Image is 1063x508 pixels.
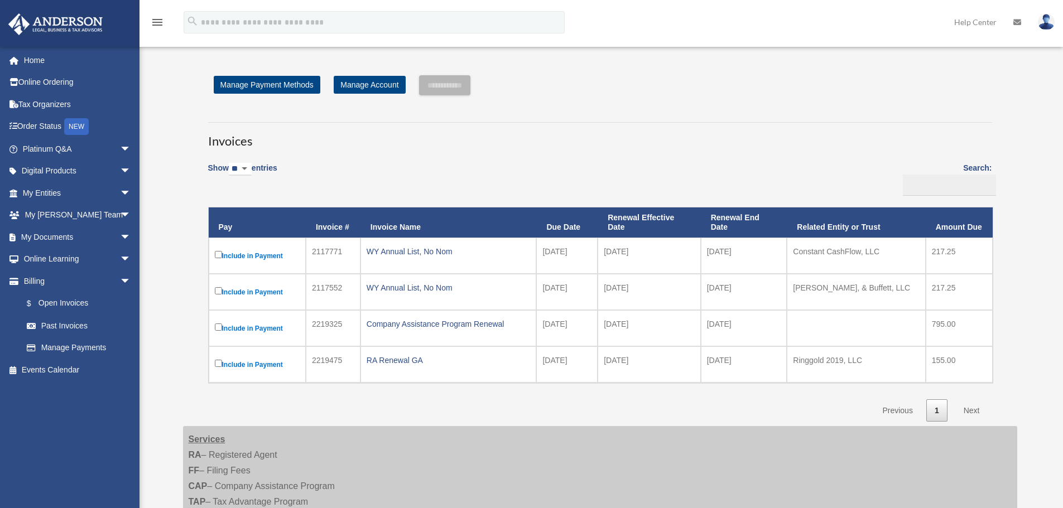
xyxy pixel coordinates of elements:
span: arrow_drop_down [120,138,142,161]
th: Amount Due: activate to sort column ascending [926,207,993,238]
td: [DATE] [701,346,787,383]
td: [DATE] [598,274,700,310]
a: Manage Account [334,76,405,94]
span: arrow_drop_down [120,182,142,205]
td: 2219325 [306,310,360,346]
strong: Services [189,434,225,444]
h3: Invoices [208,122,992,150]
label: Include in Payment [215,285,300,299]
input: Include in Payment [215,251,222,258]
select: Showentries [229,163,252,176]
td: [DATE] [701,238,787,274]
strong: RA [189,450,201,459]
i: menu [151,16,164,29]
a: Platinum Q&Aarrow_drop_down [8,138,148,160]
th: Due Date: activate to sort column ascending [536,207,598,238]
th: Renewal End Date: activate to sort column ascending [701,207,787,238]
span: arrow_drop_down [120,204,142,227]
td: 155.00 [926,346,993,383]
input: Include in Payment [215,323,222,331]
th: Invoice #: activate to sort column ascending [306,207,360,238]
div: NEW [64,118,89,135]
label: Include in Payment [215,321,300,335]
a: menu [151,20,164,29]
td: 217.25 [926,274,993,310]
td: [DATE] [598,346,700,383]
strong: CAP [189,481,208,491]
input: Search: [903,175,996,196]
span: arrow_drop_down [120,248,142,271]
input: Include in Payment [215,360,222,367]
span: arrow_drop_down [120,226,142,249]
td: [DATE] [536,274,598,310]
a: Order StatusNEW [8,115,148,138]
a: My Documentsarrow_drop_down [8,226,148,248]
a: $Open Invoices [16,292,137,315]
a: Manage Payment Methods [214,76,320,94]
strong: FF [189,466,200,475]
label: Include in Payment [215,357,300,371]
td: [DATE] [536,238,598,274]
a: Tax Organizers [8,93,148,115]
a: Previous [874,399,921,422]
a: My Entitiesarrow_drop_down [8,182,148,204]
th: Related Entity or Trust: activate to sort column ascending [787,207,925,238]
a: Billingarrow_drop_down [8,270,142,292]
td: Ringgold 2019, LLC [787,346,925,383]
a: Home [8,49,148,71]
input: Include in Payment [215,287,222,294]
td: [DATE] [701,310,787,346]
span: arrow_drop_down [120,160,142,183]
div: RA Renewal GA [367,352,531,368]
img: User Pic [1038,14,1055,30]
div: Company Assistance Program Renewal [367,316,531,332]
td: [DATE] [701,274,787,310]
label: Include in Payment [215,249,300,263]
span: arrow_drop_down [120,270,142,293]
a: Manage Payments [16,337,142,359]
a: Next [955,399,988,422]
td: 217.25 [926,238,993,274]
td: [DATE] [536,310,598,346]
th: Invoice Name: activate to sort column ascending [360,207,537,238]
a: Digital Productsarrow_drop_down [8,160,148,182]
a: Events Calendar [8,359,148,381]
strong: TAP [189,497,206,506]
label: Search: [899,161,992,196]
div: WY Annual List, No Nom [367,280,531,296]
i: search [186,15,199,27]
td: [DATE] [598,310,700,346]
a: 1 [926,399,947,422]
td: [PERSON_NAME], & Buffett, LLC [787,274,925,310]
td: [DATE] [536,346,598,383]
td: [DATE] [598,238,700,274]
span: $ [33,297,39,311]
td: 2117771 [306,238,360,274]
td: 795.00 [926,310,993,346]
td: 2117552 [306,274,360,310]
img: Anderson Advisors Platinum Portal [5,13,106,35]
td: 2219475 [306,346,360,383]
a: Online Ordering [8,71,148,94]
a: Past Invoices [16,315,142,337]
td: Constant CashFlow, LLC [787,238,925,274]
th: Renewal Effective Date: activate to sort column ascending [598,207,700,238]
label: Show entries [208,161,277,187]
a: Online Learningarrow_drop_down [8,248,148,270]
th: Pay: activate to sort column descending [209,207,306,238]
a: My [PERSON_NAME] Teamarrow_drop_down [8,204,148,226]
div: WY Annual List, No Nom [367,244,531,259]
